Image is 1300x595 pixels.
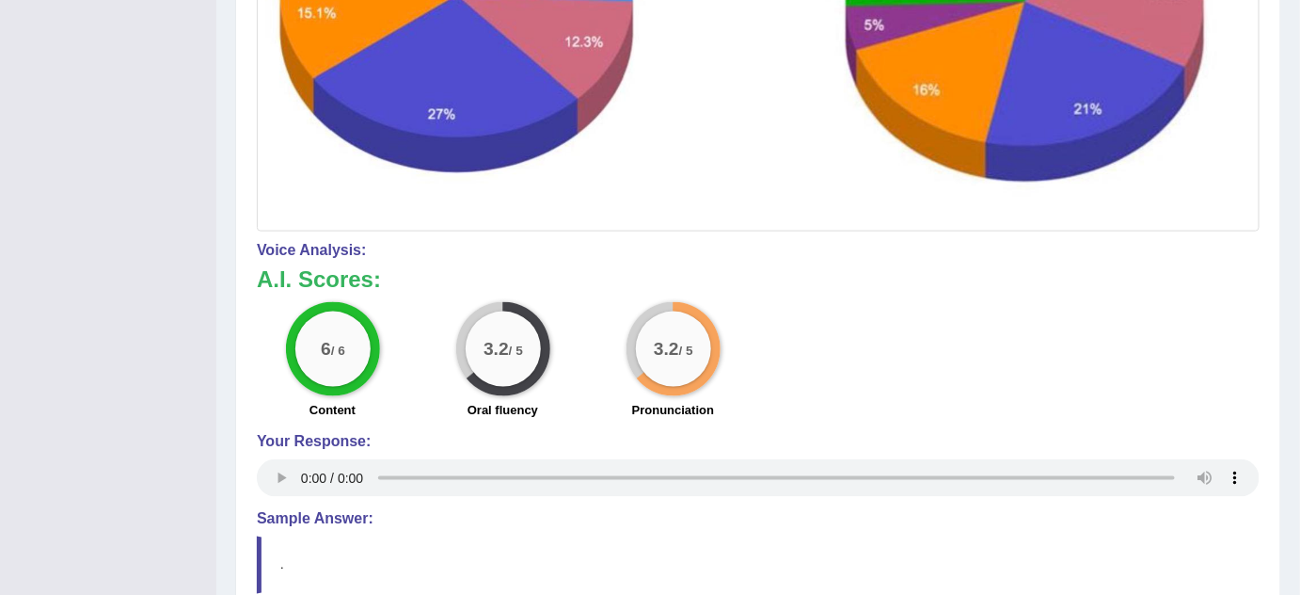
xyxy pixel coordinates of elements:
[257,242,1260,259] h4: Voice Analysis:
[484,339,509,360] big: 3.2
[309,401,356,419] label: Content
[321,339,331,360] big: 6
[330,344,344,358] small: / 6
[508,344,522,358] small: / 5
[468,401,538,419] label: Oral fluency
[654,339,679,360] big: 3.2
[632,401,714,419] label: Pronunciation
[678,344,692,358] small: / 5
[257,433,1260,450] h4: Your Response:
[257,511,1260,528] h4: Sample Answer:
[257,266,381,292] b: A.I. Scores:
[257,537,1260,594] blockquote: .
